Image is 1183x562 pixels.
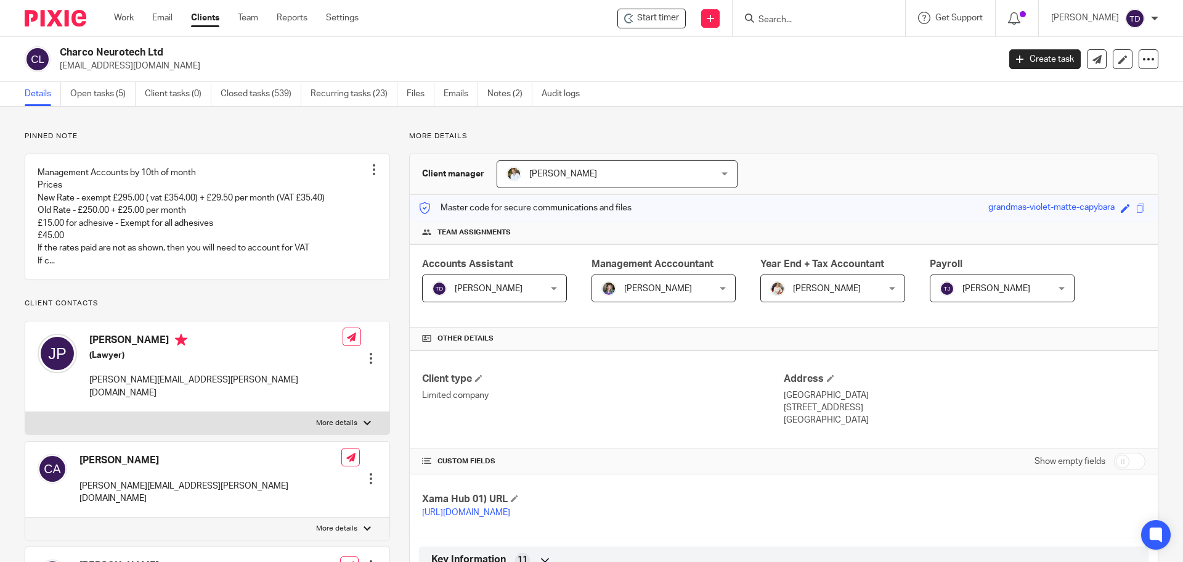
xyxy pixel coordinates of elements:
[25,131,390,141] p: Pinned note
[25,82,61,106] a: Details
[316,418,357,428] p: More details
[419,202,632,214] p: Master code for secure communications and files
[409,131,1158,141] p: More details
[940,281,954,296] img: svg%3E
[60,46,805,59] h2: Charco Neurotech Ltd
[89,334,343,349] h4: [PERSON_NAME]
[1035,455,1105,468] label: Show empty fields
[422,493,784,506] h4: Xama Hub 01) URL
[175,334,187,346] i: Primary
[114,12,134,24] a: Work
[437,334,494,344] span: Other details
[407,82,434,106] a: Files
[79,454,341,467] h4: [PERSON_NAME]
[793,284,861,293] span: [PERSON_NAME]
[760,259,884,269] span: Year End + Tax Accountant
[930,259,962,269] span: Payroll
[444,82,478,106] a: Emails
[784,414,1145,426] p: [GEOGRAPHIC_DATA]
[145,82,211,106] a: Client tasks (0)
[529,170,597,178] span: [PERSON_NAME]
[591,259,713,269] span: Management Acccountant
[70,82,136,106] a: Open tasks (5)
[422,457,784,466] h4: CUSTOM FIELDS
[316,524,357,534] p: More details
[221,82,301,106] a: Closed tasks (539)
[455,284,522,293] span: [PERSON_NAME]
[25,46,51,72] img: svg%3E
[38,454,67,484] img: svg%3E
[277,12,307,24] a: Reports
[784,389,1145,402] p: [GEOGRAPHIC_DATA]
[238,12,258,24] a: Team
[770,281,785,296] img: Kayleigh%20Henson.jpeg
[89,374,343,399] p: [PERSON_NAME][EMAIL_ADDRESS][PERSON_NAME][DOMAIN_NAME]
[784,402,1145,414] p: [STREET_ADDRESS]
[962,284,1030,293] span: [PERSON_NAME]
[637,12,679,25] span: Start timer
[326,12,359,24] a: Settings
[1009,49,1081,69] a: Create task
[422,259,513,269] span: Accounts Assistant
[311,82,397,106] a: Recurring tasks (23)
[79,480,341,505] p: [PERSON_NAME][EMAIL_ADDRESS][PERSON_NAME][DOMAIN_NAME]
[25,10,86,27] img: Pixie
[757,15,868,26] input: Search
[422,168,484,180] h3: Client manager
[422,508,510,517] a: [URL][DOMAIN_NAME]
[487,82,532,106] a: Notes (2)
[25,299,390,308] p: Client contacts
[432,281,447,296] img: svg%3E
[624,284,692,293] span: [PERSON_NAME]
[89,349,343,362] h5: (Lawyer)
[784,373,1145,386] h4: Address
[1051,12,1119,24] p: [PERSON_NAME]
[38,334,77,373] img: svg%3E
[60,60,991,72] p: [EMAIL_ADDRESS][DOMAIN_NAME]
[191,12,219,24] a: Clients
[935,14,983,22] span: Get Support
[152,12,173,24] a: Email
[617,9,686,28] div: Charco Neurotech Ltd
[542,82,589,106] a: Audit logs
[422,373,784,386] h4: Client type
[1125,9,1145,28] img: svg%3E
[437,228,511,238] span: Team assignments
[988,201,1115,215] div: grandmas-violet-matte-capybara
[506,167,521,181] img: sarah-royle.jpg
[422,389,784,402] p: Limited company
[601,281,616,296] img: 1530183611242%20(1).jpg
